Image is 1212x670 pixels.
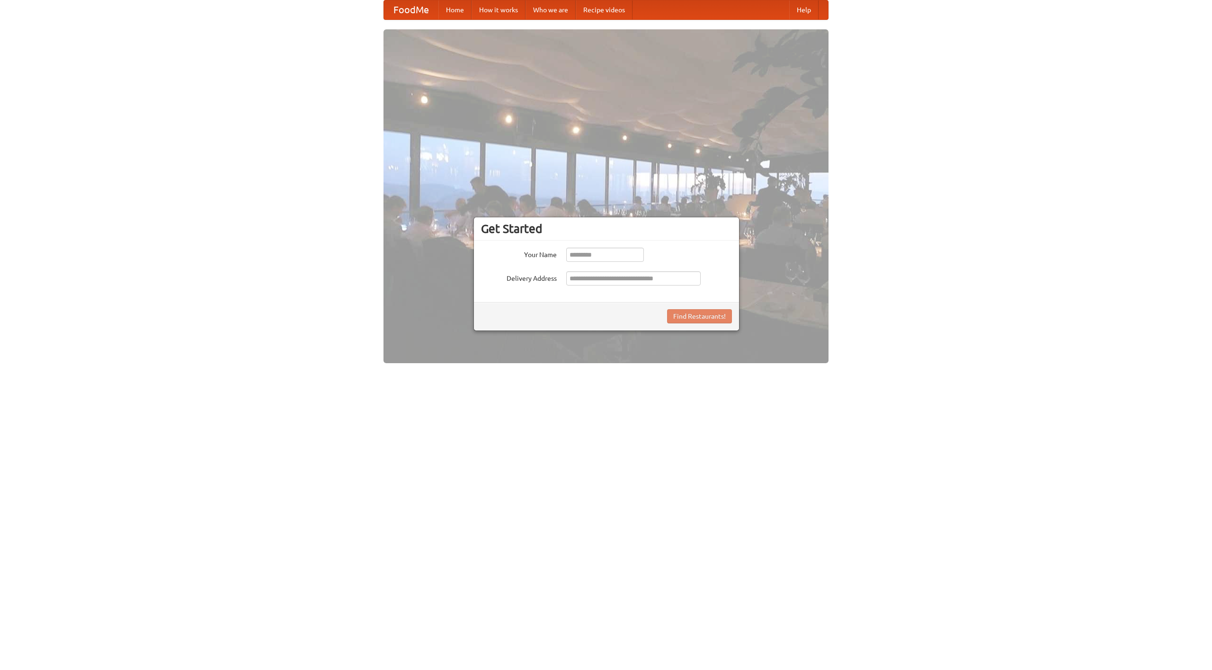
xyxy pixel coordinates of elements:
a: Recipe videos [576,0,633,19]
a: Who we are [526,0,576,19]
a: FoodMe [384,0,438,19]
h3: Get Started [481,222,732,236]
a: Help [789,0,819,19]
label: Your Name [481,248,557,259]
button: Find Restaurants! [667,309,732,323]
a: How it works [472,0,526,19]
label: Delivery Address [481,271,557,283]
a: Home [438,0,472,19]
